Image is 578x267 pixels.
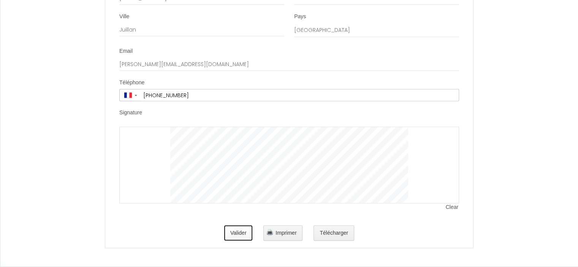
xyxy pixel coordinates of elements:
button: Télécharger [314,226,354,241]
span: Clear [446,204,459,211]
label: Signature [119,109,142,117]
span: ▼ [134,94,138,97]
img: printer.png [267,229,273,235]
button: Imprimer [263,226,302,241]
label: Ville [119,13,129,21]
input: +33 6 12 34 56 78 [141,90,459,101]
label: Téléphone [119,79,144,87]
label: Email [119,47,133,55]
label: Pays [294,13,306,21]
span: Imprimer [276,230,296,236]
button: Valider [224,226,253,241]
